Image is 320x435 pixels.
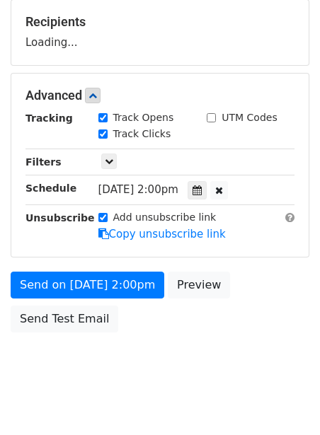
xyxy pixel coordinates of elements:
[25,112,73,124] strong: Tracking
[113,127,171,141] label: Track Clicks
[113,110,174,125] label: Track Opens
[113,210,217,225] label: Add unsubscribe link
[249,367,320,435] iframe: Chat Widget
[25,14,295,51] div: Loading...
[25,88,295,103] h5: Advanced
[11,306,118,332] a: Send Test Email
[25,182,76,194] strong: Schedule
[25,156,62,168] strong: Filters
[98,228,226,240] a: Copy unsubscribe link
[222,110,277,125] label: UTM Codes
[11,272,164,298] a: Send on [DATE] 2:00pm
[168,272,230,298] a: Preview
[25,212,95,224] strong: Unsubscribe
[98,183,178,196] span: [DATE] 2:00pm
[25,14,295,30] h5: Recipients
